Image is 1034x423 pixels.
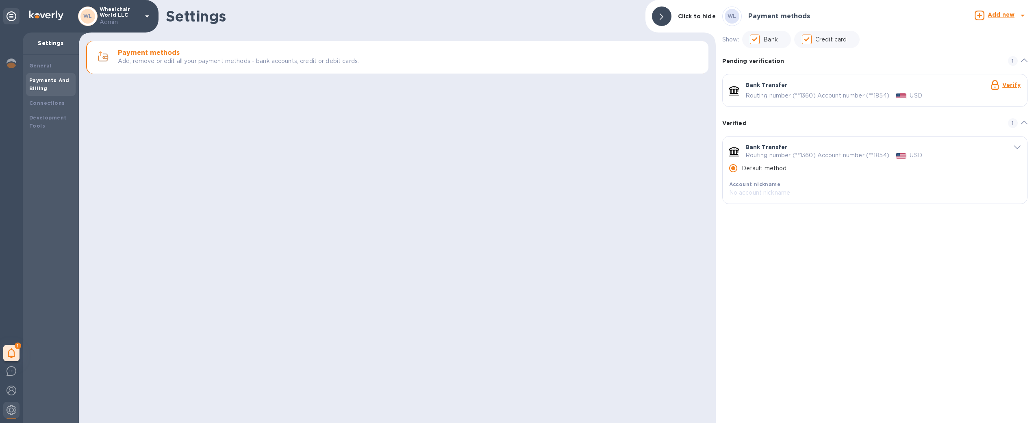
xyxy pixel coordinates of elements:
[100,18,140,26] p: Admin
[742,164,787,173] p: Default method
[722,110,1027,136] div: Verified 1
[1008,118,1018,128] span: 1
[29,11,63,20] img: Logo
[118,49,180,57] h3: Payment methods
[729,181,780,187] b: Account nickname
[1002,82,1021,88] a: Verify
[29,39,72,47] p: Settings
[910,91,922,100] p: USD
[896,153,907,159] img: USD
[3,8,20,24] div: Unpin categories
[166,8,639,25] h1: Settings
[896,93,907,99] img: USD
[722,48,1027,74] div: Pending verification 1
[678,13,716,20] b: Click to hide
[815,35,847,44] p: Credit card
[745,143,788,151] p: Bank Transfer
[1008,56,1018,66] span: 1
[83,13,92,19] b: WL
[86,41,708,74] button: Payment methodsAdd, remove or edit all your payment methods - bank accounts, credit or debit cards.
[722,58,784,64] b: Pending verification
[29,115,66,129] b: Development Tools
[29,100,65,106] b: Connections
[728,13,736,19] b: WL
[29,77,70,91] b: Payments And Billing
[29,63,52,69] b: General
[745,151,889,160] p: Routing number (**1360) Account number (**1854)
[722,48,1027,207] div: default-method
[745,81,788,89] p: Bank Transfer
[729,189,997,197] p: No account nickname
[745,91,889,100] p: Routing number (**1360) Account number (**1854)
[100,7,140,26] p: Wheelchair World LLC
[748,13,810,20] h3: Payment methods
[722,120,747,126] b: Verified
[722,35,739,44] p: Show:
[988,11,1014,18] b: Add new
[910,151,922,160] p: USD
[15,343,21,349] span: 1
[763,35,778,44] p: Bank
[118,57,359,65] p: Add, remove or edit all your payment methods - bank accounts, credit or debit cards.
